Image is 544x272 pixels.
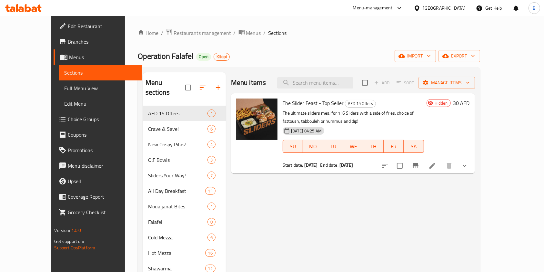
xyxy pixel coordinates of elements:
[54,127,142,142] a: Coupons
[288,128,324,134] span: [DATE] 04:25 AM
[320,161,338,169] span: End date:
[363,140,383,153] button: TH
[214,54,229,59] span: Kitopi
[59,96,142,111] a: Edit Menu
[148,249,205,257] span: Hot Mezza
[444,52,475,60] span: export
[208,235,215,241] span: 6
[71,226,81,235] span: 1.0.0
[54,244,95,252] a: Support.OpsPlatform
[208,173,215,179] span: 7
[148,156,207,164] span: O:F Bowls
[438,50,480,62] button: export
[205,249,216,257] div: items
[277,77,353,89] input: search
[68,146,137,154] span: Promotions
[68,22,137,30] span: Edit Restaurant
[236,99,277,140] img: The Slider Feast - Top Seller
[69,53,137,61] span: Menus
[378,158,393,173] button: sort-choices
[386,142,401,151] span: FR
[358,76,372,89] span: Select section
[143,168,226,183] div: Sliders,Your Way!7
[143,121,226,137] div: Crave & Save!6
[343,140,363,153] button: WE
[208,204,215,210] span: 1
[68,131,137,139] span: Coupons
[404,140,424,153] button: SA
[59,80,142,96] a: Full Menu View
[424,79,470,87] span: Manage items
[208,126,215,132] span: 6
[64,84,137,92] span: Full Menu View
[148,125,207,133] span: Crave & Save!
[208,110,215,117] span: 1
[54,111,142,127] a: Choice Groups
[393,159,407,173] span: Select to update
[339,161,353,169] b: [DATE]
[148,203,207,210] span: Mouajjanat Bites
[196,53,211,61] div: Open
[64,100,137,108] span: Edit Menu
[326,142,341,151] span: TU
[453,99,470,108] h6: 30 AED
[304,161,318,169] b: [DATE]
[143,245,226,261] div: Hot Mezza16
[208,141,215,148] span: 4
[432,100,450,106] span: Hidden
[345,100,376,107] span: AED 15 Offers
[207,234,216,241] div: items
[54,226,70,235] span: Version:
[428,162,436,170] a: Edit menu item
[303,140,323,153] button: MO
[206,266,215,272] span: 12
[166,29,231,37] a: Restaurants management
[207,125,216,133] div: items
[195,80,210,95] span: Sort sections
[148,172,207,179] span: Sliders,Your Way!
[353,4,393,12] div: Menu-management
[148,187,205,195] span: All Day Breakfast
[143,137,226,152] div: New Crispy Pitas!4
[206,188,215,194] span: 11
[283,161,303,169] span: Start date:
[54,34,142,49] a: Branches
[286,142,300,151] span: SU
[234,29,236,37] li: /
[143,214,226,230] div: Falafel8
[143,183,226,199] div: All Day Breakfast11
[54,173,142,189] a: Upsell
[207,141,216,148] div: items
[533,5,536,12] span: B
[138,49,194,63] span: Operation Falafel
[68,193,137,201] span: Coverage Report
[366,142,381,151] span: TH
[207,172,216,179] div: items
[246,29,261,37] span: Menus
[406,142,421,151] span: SA
[238,29,261,37] a: Menus
[306,142,320,151] span: MO
[148,218,207,226] div: Falafel
[59,65,142,80] a: Sections
[68,208,137,216] span: Grocery Checklist
[395,50,436,62] button: import
[146,78,185,97] h2: Menu sections
[68,177,137,185] span: Upsell
[143,199,226,214] div: Mouajjanat Bites1
[408,158,423,173] button: Branch-specific-item
[148,110,207,117] span: AED 15 Offers
[208,219,215,225] span: 8
[206,250,215,256] span: 16
[264,29,266,37] li: /
[207,203,216,210] div: items
[148,141,207,148] span: New Crispy Pitas!
[283,98,344,108] span: The Slider Feast - Top Seller
[323,140,343,153] button: TU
